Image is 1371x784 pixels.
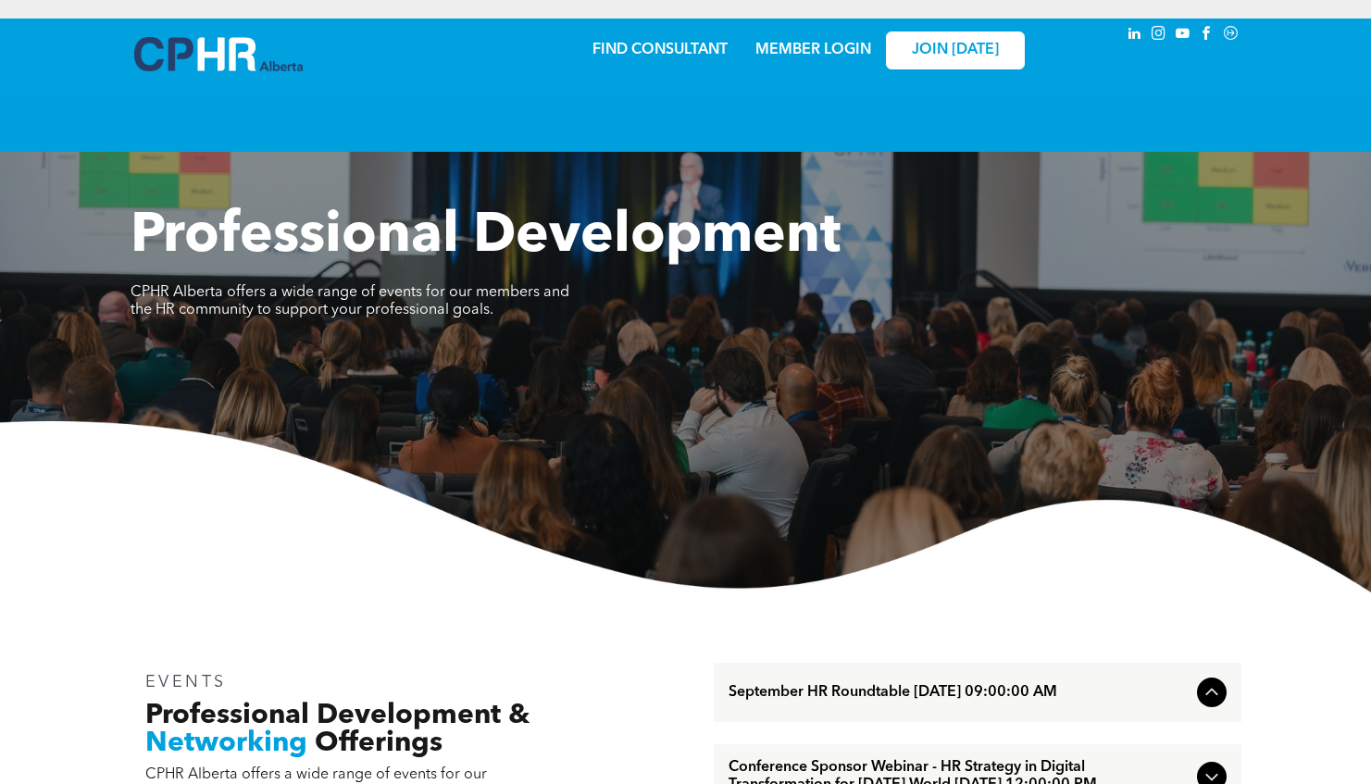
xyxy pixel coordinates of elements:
[1173,23,1193,48] a: youtube
[145,702,530,729] span: Professional Development &
[912,42,999,59] span: JOIN [DATE]
[1221,23,1241,48] a: Social network
[145,674,228,691] span: EVENTS
[729,684,1190,702] span: September HR Roundtable [DATE] 09:00:00 AM
[131,209,841,265] span: Professional Development
[315,729,442,757] span: Offerings
[1197,23,1217,48] a: facebook
[1149,23,1169,48] a: instagram
[755,43,871,57] a: MEMBER LOGIN
[131,285,569,317] span: CPHR Alberta offers a wide range of events for our members and the HR community to support your p...
[145,729,307,757] span: Networking
[592,43,728,57] a: FIND CONSULTANT
[886,31,1025,69] a: JOIN [DATE]
[1125,23,1145,48] a: linkedin
[134,37,303,71] img: A blue and white logo for cp alberta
